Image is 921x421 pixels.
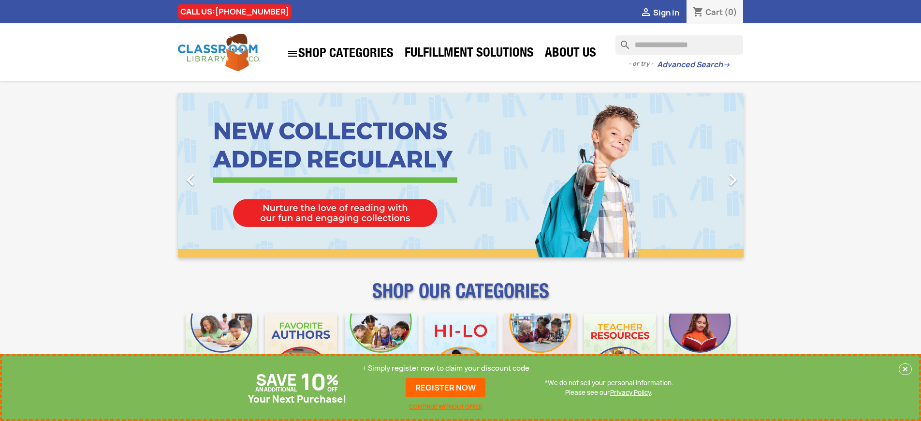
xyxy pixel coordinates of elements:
img: CLC_Fiction_Nonfiction_Mobile.jpg [504,314,576,386]
a: [PHONE_NUMBER] [215,6,289,17]
a: About Us [540,45,601,64]
a: Fulfillment Solutions [400,45,539,64]
img: CLC_Dyslexia_Mobile.jpg [664,314,736,386]
div: CALL US: [178,4,292,19]
a: SHOP CATEGORIES [282,43,398,64]
i:  [721,168,745,192]
img: CLC_Teacher_Resources_Mobile.jpg [584,314,656,386]
img: CLC_Phonics_And_Decodables_Mobile.jpg [345,314,417,386]
i: search [615,35,627,47]
p: SHOP OUR CATEGORIES [178,288,744,306]
span: (0) [724,7,737,17]
span: → [723,60,730,70]
a: Next [658,93,744,257]
i:  [640,7,652,19]
i: shopping_cart [692,7,704,18]
span: Sign in [653,7,679,18]
span: Cart [705,7,723,17]
ul: Carousel container [178,93,744,257]
i:  [178,168,203,192]
img: Classroom Library Company [178,34,260,71]
a: Advanced Search→ [657,60,730,70]
span: - or try - [629,59,657,69]
img: CLC_Bulk_Mobile.jpg [186,314,258,386]
a: Previous [178,93,263,257]
img: CLC_Favorite_Authors_Mobile.jpg [265,314,337,386]
input: Search [615,35,743,55]
i:  [287,48,298,60]
a:  Sign in [640,7,679,18]
img: CLC_HiLo_Mobile.jpg [424,314,497,386]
